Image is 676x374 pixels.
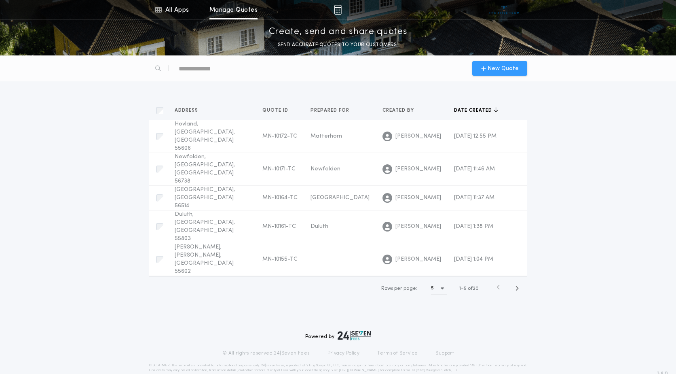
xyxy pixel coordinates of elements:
[175,187,235,209] span: [GEOGRAPHIC_DATA], [GEOGRAPHIC_DATA] 56514
[464,286,467,291] span: 5
[262,256,298,262] span: MN-10155-TC
[454,166,495,172] span: [DATE] 11:46 AM
[278,41,398,49] p: SEND ACCURATE QUOTES TO YOUR CUSTOMERS.
[175,121,235,151] span: Hovland, [GEOGRAPHIC_DATA], [GEOGRAPHIC_DATA] 55606
[175,244,234,274] span: [PERSON_NAME], [PERSON_NAME], [GEOGRAPHIC_DATA] 55602
[311,195,370,201] span: [GEOGRAPHIC_DATA]
[468,285,479,292] span: of 20
[175,106,204,115] button: Address
[311,223,328,229] span: Duluth
[262,107,290,114] span: Quote ID
[472,61,527,76] button: New Quote
[327,350,360,357] a: Privacy Policy
[334,5,342,15] img: img
[269,25,408,38] p: Create, send and share quotes
[262,106,294,115] button: Quote ID
[459,286,461,291] span: 1
[488,64,519,73] span: New Quote
[454,223,493,229] span: [DATE] 1:38 PM
[431,284,434,292] h1: 5
[454,107,494,114] span: Date created
[262,166,296,172] span: MN-10171-TC
[339,369,379,372] a: [URL][DOMAIN_NAME]
[381,286,417,291] span: Rows per page:
[454,256,493,262] span: [DATE] 1:04 PM
[311,107,351,114] span: Prepared for
[175,154,235,184] span: Newfolden, [GEOGRAPHIC_DATA], [GEOGRAPHIC_DATA] 56738
[149,363,527,373] p: DISCLAIMER: This estimate is provided for informational purposes only. 24|Seven Fees, a product o...
[338,331,371,340] img: logo
[377,350,418,357] a: Terms of Service
[222,350,310,357] p: © All rights reserved. 24|Seven Fees
[262,223,296,229] span: MN-10161-TC
[395,194,441,202] span: [PERSON_NAME]
[382,106,420,115] button: Created by
[395,255,441,263] span: [PERSON_NAME]
[262,133,297,139] span: MN-10172-TC
[395,165,441,173] span: [PERSON_NAME]
[454,195,494,201] span: [DATE] 11:37 AM
[175,107,200,114] span: Address
[431,282,447,295] button: 5
[305,331,371,340] div: Powered by
[454,106,498,115] button: Date created
[175,211,235,242] span: Duluth, [GEOGRAPHIC_DATA], [GEOGRAPHIC_DATA] 55803
[262,195,298,201] span: MN-10164-TC
[435,350,454,357] a: Support
[454,133,496,139] span: [DATE] 12:55 PM
[382,107,416,114] span: Created by
[489,6,520,14] img: vs-icon
[311,166,340,172] span: Newfolden
[311,133,342,139] span: Matterhorn
[395,132,441,140] span: [PERSON_NAME]
[395,223,441,231] span: [PERSON_NAME]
